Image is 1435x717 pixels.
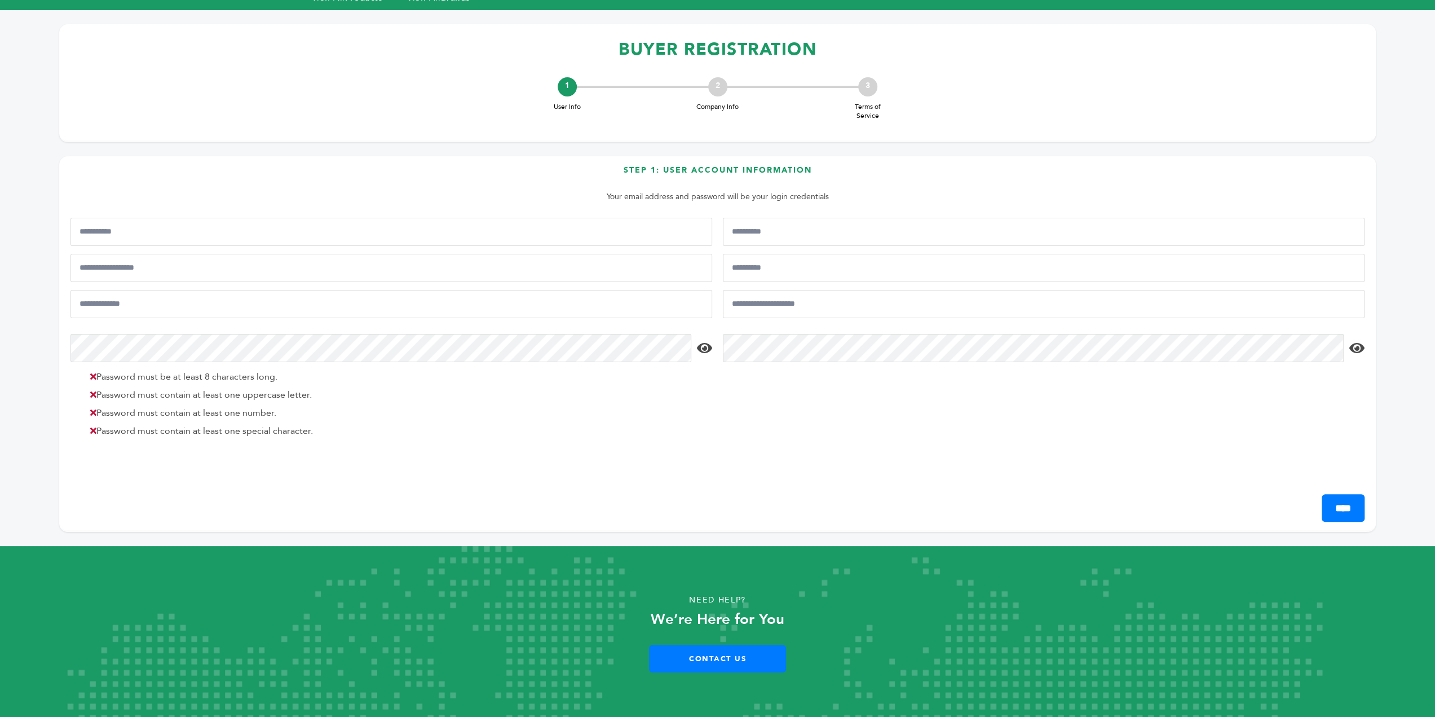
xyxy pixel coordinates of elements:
[85,424,709,438] li: Password must contain at least one special character.
[85,370,709,384] li: Password must be at least 8 characters long.
[845,102,890,121] span: Terms of Service
[723,334,1344,362] input: Confirm Password*
[723,290,1365,318] input: Confirm Email Address*
[70,33,1365,66] h1: BUYER REGISTRATION
[70,334,691,362] input: Password*
[85,406,709,420] li: Password must contain at least one number.
[70,165,1365,184] h3: Step 1: User Account Information
[70,450,242,494] iframe: reCAPTCHA
[70,254,712,282] input: Mobile Phone Number
[70,290,712,318] input: Email Address*
[545,102,590,112] span: User Info
[651,609,784,630] strong: We’re Here for You
[85,388,709,402] li: Password must contain at least one uppercase letter.
[708,77,727,96] div: 2
[70,218,712,246] input: First Name*
[558,77,577,96] div: 1
[76,190,1359,204] p: Your email address and password will be your login credentials
[695,102,740,112] span: Company Info
[858,77,877,96] div: 3
[723,254,1365,282] input: Job Title*
[72,592,1363,609] p: Need Help?
[649,645,786,672] a: Contact Us
[723,218,1365,246] input: Last Name*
